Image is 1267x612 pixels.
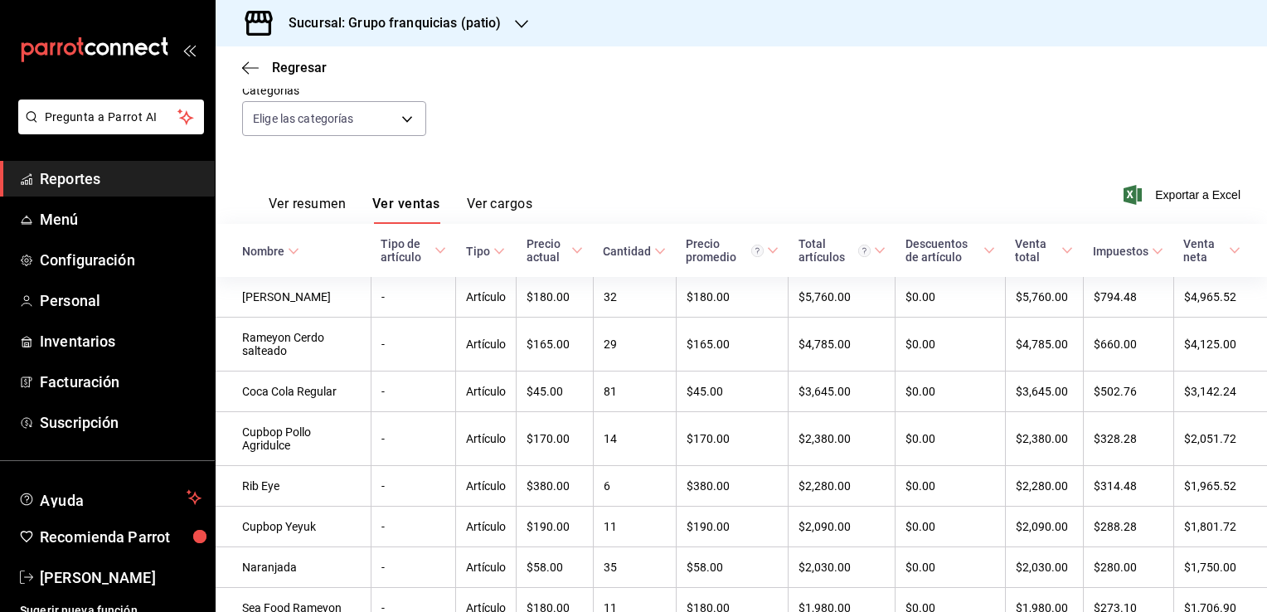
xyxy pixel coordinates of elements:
td: $0.00 [896,372,1006,412]
td: Rib Eye [216,466,371,507]
td: $2,030.00 [1005,547,1083,588]
td: $502.76 [1083,372,1173,412]
td: $288.28 [1083,507,1173,547]
a: Pregunta a Parrot AI [12,120,204,138]
td: 14 [593,412,676,466]
td: $170.00 [676,412,789,466]
td: 11 [593,507,676,547]
td: - [371,547,455,588]
span: Configuración [40,249,201,271]
div: Nombre [242,245,284,258]
td: Artículo [456,507,517,547]
td: $1,965.52 [1173,466,1267,507]
button: open_drawer_menu [182,43,196,56]
td: $58.00 [676,547,789,588]
td: $328.28 [1083,412,1173,466]
span: Personal [40,289,201,312]
td: $0.00 [896,412,1006,466]
td: $45.00 [517,372,594,412]
span: Facturación [40,371,201,393]
td: Artículo [456,277,517,318]
td: $5,760.00 [789,277,896,318]
td: Naranjada [216,547,371,588]
div: Venta neta [1183,237,1226,264]
td: $190.00 [676,507,789,547]
td: $2,090.00 [789,507,896,547]
div: Venta total [1015,237,1058,264]
button: Regresar [242,60,327,75]
td: - [371,277,455,318]
div: Precio actual [527,237,569,264]
button: Ver ventas [372,196,440,224]
span: Precio promedio [686,237,779,264]
td: Rameyon Cerdo salteado [216,318,371,372]
td: Artículo [456,466,517,507]
button: Ver cargos [467,196,533,224]
td: - [371,507,455,547]
div: navigation tabs [269,196,532,224]
td: $0.00 [896,277,1006,318]
div: Total artículos [799,237,871,264]
span: Menú [40,208,201,231]
div: Tipo [466,245,490,258]
td: $180.00 [676,277,789,318]
span: Ayuda [40,488,180,508]
td: $794.48 [1083,277,1173,318]
td: $380.00 [676,466,789,507]
td: $314.48 [1083,466,1173,507]
span: Inventarios [40,330,201,352]
button: Ver resumen [269,196,346,224]
div: Cantidad [603,245,651,258]
td: Artículo [456,547,517,588]
label: Categorías [242,85,426,96]
span: Tipo de artículo [381,237,445,264]
td: $0.00 [896,318,1006,372]
td: $0.00 [896,547,1006,588]
td: $5,760.00 [1005,277,1083,318]
td: 81 [593,372,676,412]
span: Recomienda Parrot [40,526,201,548]
span: Tipo [466,245,505,258]
span: Total artículos [799,237,886,264]
td: $2,051.72 [1173,412,1267,466]
td: $58.00 [517,547,594,588]
td: $380.00 [517,466,594,507]
button: Pregunta a Parrot AI [18,100,204,134]
td: - [371,466,455,507]
td: $2,090.00 [1005,507,1083,547]
td: $3,142.24 [1173,372,1267,412]
td: [PERSON_NAME] [216,277,371,318]
td: $4,785.00 [789,318,896,372]
td: $45.00 [676,372,789,412]
span: Venta total [1015,237,1073,264]
span: Elige las categorías [253,110,354,127]
td: $165.00 [517,318,594,372]
td: Coca Cola Regular [216,372,371,412]
span: Cantidad [603,245,666,258]
span: Impuestos [1093,245,1163,258]
td: - [371,318,455,372]
span: Pregunta a Parrot AI [45,109,178,126]
td: Artículo [456,372,517,412]
td: Artículo [456,412,517,466]
span: Nombre [242,245,299,258]
td: $165.00 [676,318,789,372]
td: $4,125.00 [1173,318,1267,372]
div: Precio promedio [686,237,764,264]
td: $4,965.52 [1173,277,1267,318]
span: Reportes [40,168,201,190]
td: $2,030.00 [789,547,896,588]
td: - [371,412,455,466]
button: Exportar a Excel [1127,185,1240,205]
td: Cupbop Pollo Agridulce [216,412,371,466]
td: $2,280.00 [1005,466,1083,507]
td: $2,380.00 [789,412,896,466]
td: $1,801.72 [1173,507,1267,547]
td: $3,645.00 [1005,372,1083,412]
span: Descuentos de artículo [905,237,996,264]
h3: Sucursal: Grupo franquicias (patio) [275,13,502,33]
td: $1,750.00 [1173,547,1267,588]
td: $3,645.00 [789,372,896,412]
div: Tipo de artículo [381,237,430,264]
